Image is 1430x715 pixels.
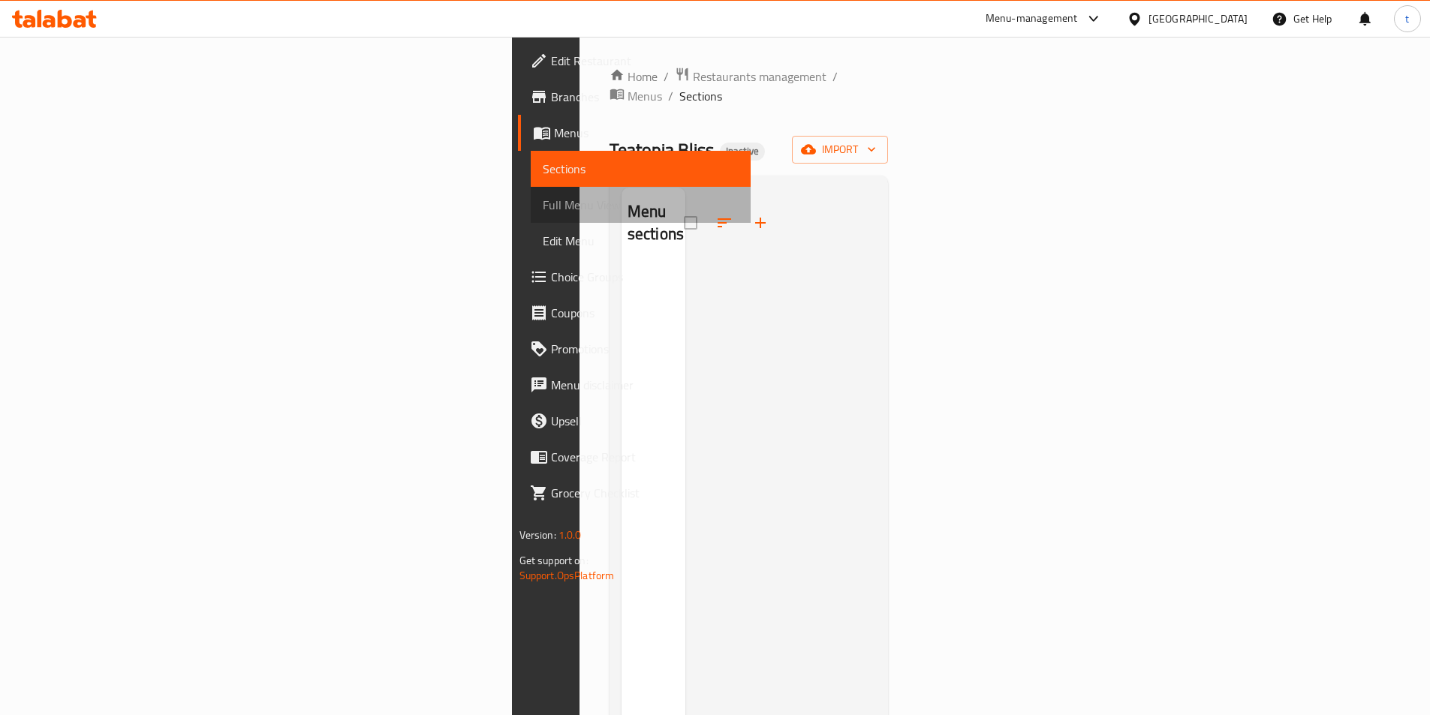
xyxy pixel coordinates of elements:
li: / [832,68,838,86]
a: Branches [518,79,751,115]
span: Edit Restaurant [551,52,739,70]
nav: Menu sections [622,259,685,271]
a: Upsell [518,403,751,439]
button: import [792,136,888,164]
a: Promotions [518,331,751,367]
div: Menu-management [986,10,1078,28]
a: Edit Restaurant [518,43,751,79]
span: Coupons [551,304,739,322]
span: Coverage Report [551,448,739,466]
span: Full Menu View [543,196,739,214]
a: Grocery Checklist [518,475,751,511]
span: 1.0.0 [558,525,582,545]
span: import [804,140,876,159]
span: Branches [551,88,739,106]
a: Full Menu View [531,187,751,223]
a: Choice Groups [518,259,751,295]
span: Menus [554,124,739,142]
a: Menus [518,115,751,151]
span: Restaurants management [693,68,826,86]
span: Grocery Checklist [551,484,739,502]
a: Coupons [518,295,751,331]
span: Promotions [551,340,739,358]
a: Menu disclaimer [518,367,751,403]
a: Coverage Report [518,439,751,475]
a: Edit Menu [531,223,751,259]
a: Support.OpsPlatform [519,566,615,585]
button: Add section [742,205,778,241]
span: Sections [543,160,739,178]
span: Upsell [551,412,739,430]
div: [GEOGRAPHIC_DATA] [1149,11,1248,27]
span: Get support on: [519,551,589,570]
span: Menu disclaimer [551,376,739,394]
span: t [1405,11,1409,27]
a: Restaurants management [675,67,826,86]
span: Choice Groups [551,268,739,286]
span: Version: [519,525,556,545]
a: Sections [531,151,751,187]
span: Edit Menu [543,232,739,250]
